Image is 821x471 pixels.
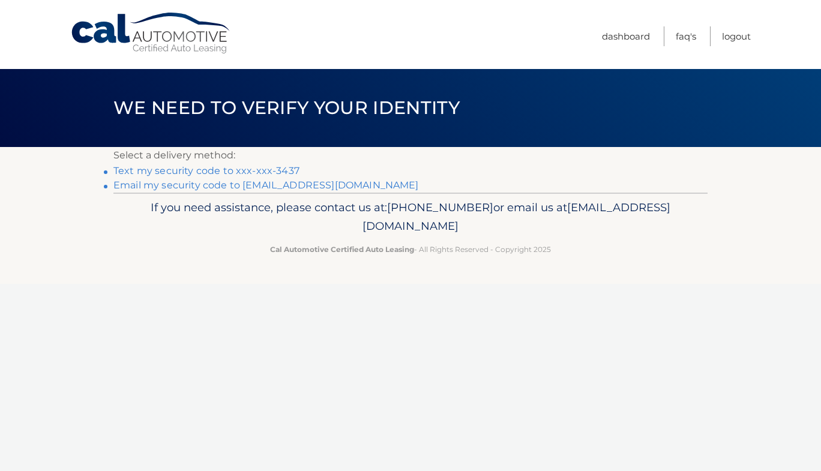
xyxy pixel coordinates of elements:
a: Text my security code to xxx-xxx-3437 [113,165,299,176]
strong: Cal Automotive Certified Auto Leasing [270,245,414,254]
p: Select a delivery method: [113,147,708,164]
a: Cal Automotive [70,12,232,55]
a: Logout [722,26,751,46]
a: Email my security code to [EMAIL_ADDRESS][DOMAIN_NAME] [113,179,419,191]
a: FAQ's [676,26,696,46]
p: - All Rights Reserved - Copyright 2025 [121,243,700,256]
span: We need to verify your identity [113,97,460,119]
a: Dashboard [602,26,650,46]
span: [PHONE_NUMBER] [387,200,493,214]
p: If you need assistance, please contact us at: or email us at [121,198,700,236]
